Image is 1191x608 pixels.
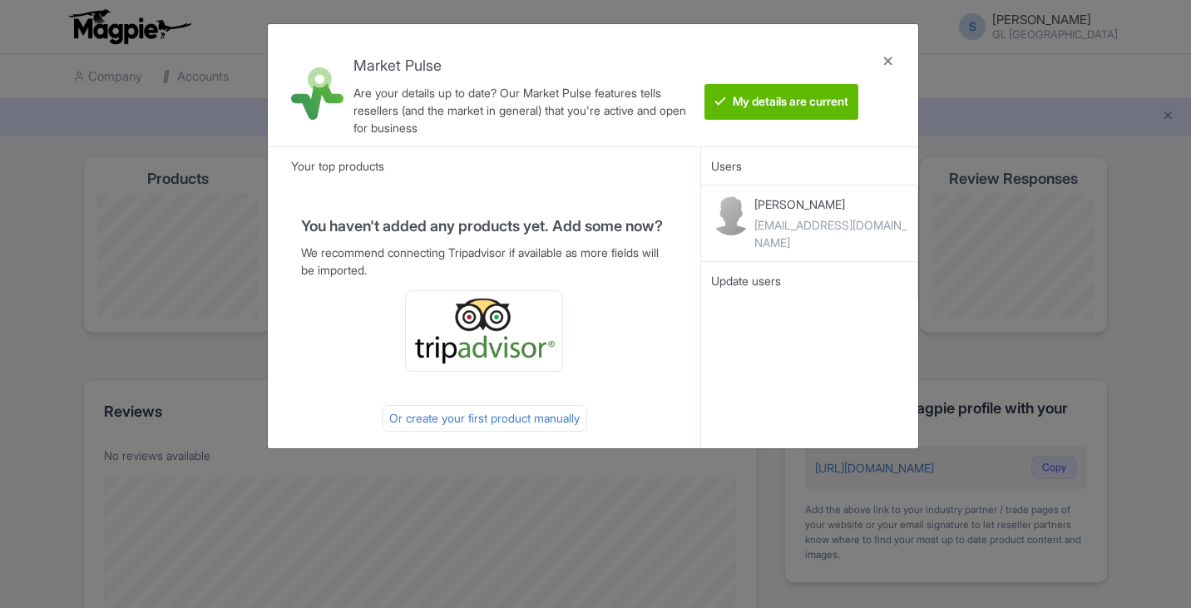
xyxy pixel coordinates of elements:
[754,216,907,251] div: [EMAIL_ADDRESS][DOMAIN_NAME]
[382,405,587,432] div: Or create your first product manually
[711,195,751,235] img: contact-b11cc6e953956a0c50a2f97983291f06.png
[413,298,556,364] img: ta_logo-885a1c64328048f2535e39284ba9d771.png
[301,218,668,235] h4: You haven't added any products yet. Add some now?
[704,84,858,120] btn: My details are current
[301,244,668,279] p: We recommend connecting Tripadvisor if available as more fields will be imported.
[353,84,694,136] div: Are your details up to date? Our Market Pulse features tells resellers (and the market in general...
[701,146,918,185] div: Users
[754,195,907,213] p: [PERSON_NAME]
[268,146,701,185] div: Your top products
[711,272,907,290] div: Update users
[353,57,694,74] h4: Market Pulse
[291,67,343,120] img: market_pulse-1-0a5220b3d29e4a0de46fb7534bebe030.svg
